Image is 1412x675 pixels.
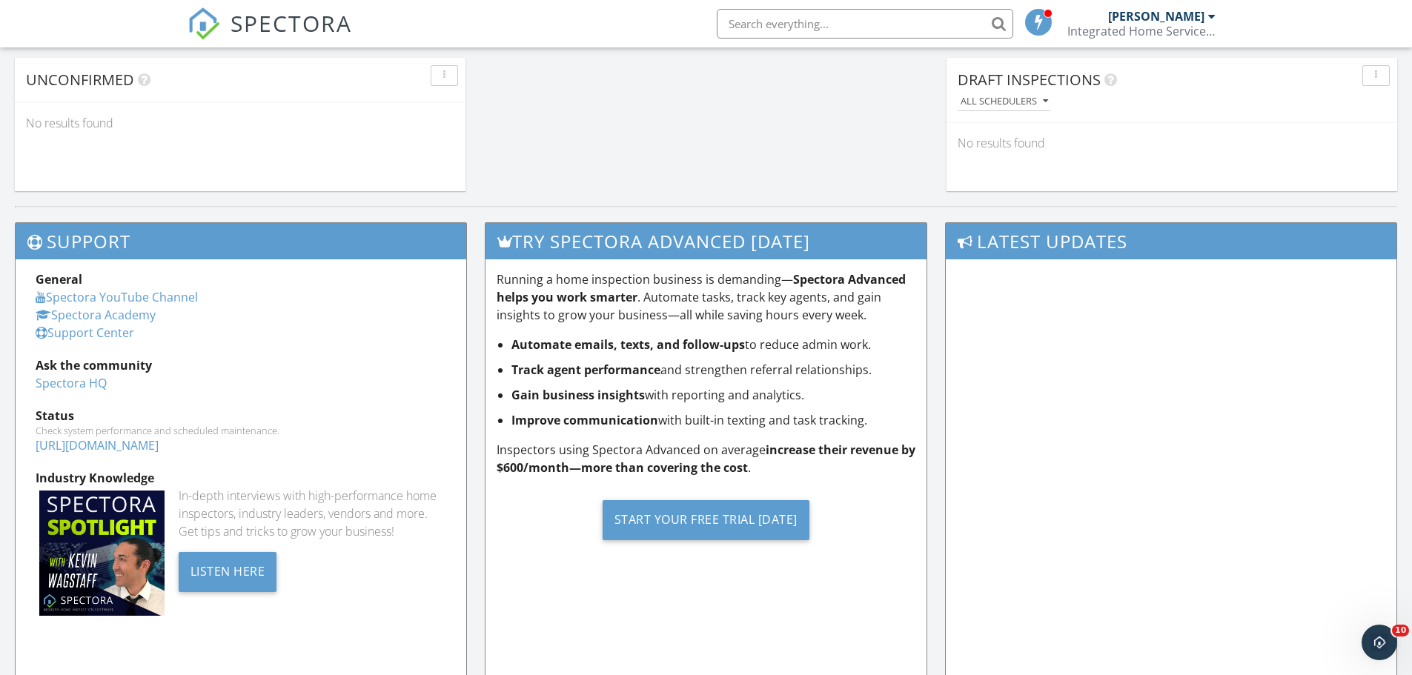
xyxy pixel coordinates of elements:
div: All schedulers [961,96,1048,107]
img: Spectoraspolightmain [39,491,165,616]
a: Spectora HQ [36,375,107,391]
a: Start Your Free Trial [DATE] [497,488,916,551]
div: Start Your Free Trial [DATE] [603,500,809,540]
p: Inspectors using Spectora Advanced on average . [497,441,916,476]
li: with built-in texting and task tracking. [511,411,916,429]
strong: Gain business insights [511,387,645,403]
a: Spectora Academy [36,307,156,323]
input: Search everything... [717,9,1013,39]
div: No results found [947,123,1397,163]
div: Listen Here [179,552,277,592]
a: Support Center [36,325,134,341]
div: Check system performance and scheduled maintenance. [36,425,446,436]
iframe: Intercom live chat [1362,625,1397,660]
div: Integrated Home Services and Consulting, Inc. [1067,24,1216,39]
a: Spectora YouTube Channel [36,289,198,305]
a: Listen Here [179,562,277,579]
strong: Track agent performance [511,362,660,378]
span: 10 [1392,625,1409,636]
div: Industry Knowledge [36,469,446,487]
a: [URL][DOMAIN_NAME] [36,437,159,453]
li: and strengthen referral relationships. [511,361,916,379]
h3: Latest Updates [946,223,1396,259]
li: with reporting and analytics. [511,386,916,404]
p: Running a home inspection business is demanding— . Automate tasks, track key agents, and gain ins... [497,270,916,324]
button: All schedulers [958,92,1051,112]
strong: increase their revenue by $600/month—more than covering the cost [497,442,915,476]
h3: Support [16,223,466,259]
h3: Try spectora advanced [DATE] [485,223,927,259]
strong: General [36,271,82,287]
strong: Spectora Advanced helps you work smarter [497,271,906,305]
strong: Improve communication [511,412,658,428]
li: to reduce admin work. [511,336,916,353]
div: Status [36,407,446,425]
strong: Automate emails, texts, and follow-ups [511,336,745,353]
span: SPECTORA [231,7,352,39]
div: [PERSON_NAME] [1108,9,1204,24]
div: Ask the community [36,356,446,374]
span: Draft Inspections [958,70,1101,90]
div: In-depth interviews with high-performance home inspectors, industry leaders, vendors and more. Ge... [179,487,446,540]
span: Unconfirmed [26,70,134,90]
a: SPECTORA [188,20,352,51]
div: No results found [15,103,465,143]
img: The Best Home Inspection Software - Spectora [188,7,220,40]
